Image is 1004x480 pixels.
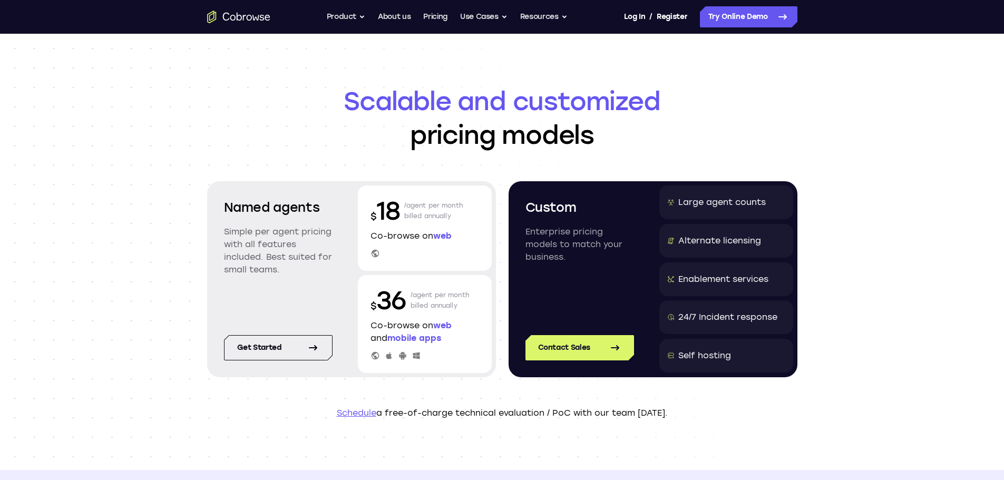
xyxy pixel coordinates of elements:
[404,194,463,228] p: /agent per month billed annually
[371,194,400,228] p: 18
[525,226,634,263] p: Enterprise pricing models to match your business.
[224,226,333,276] p: Simple per agent pricing with all features included. Best suited for small teams.
[371,300,377,312] span: $
[387,333,441,343] span: mobile apps
[433,320,452,330] span: web
[700,6,797,27] a: Try Online Demo
[207,11,270,23] a: Go to the home page
[207,84,797,152] h1: pricing models
[460,6,508,27] button: Use Cases
[657,6,687,27] a: Register
[371,283,406,317] p: 36
[224,198,333,217] h2: Named agents
[678,234,761,247] div: Alternate licensing
[327,6,366,27] button: Product
[678,349,731,362] div: Self hosting
[411,283,470,317] p: /agent per month billed annually
[649,11,652,23] span: /
[520,6,568,27] button: Resources
[624,6,645,27] a: Log In
[224,335,333,360] a: Get started
[525,335,634,360] a: Contact Sales
[678,196,766,209] div: Large agent counts
[678,273,768,286] div: Enablement services
[371,319,479,345] p: Co-browse on and
[371,230,479,242] p: Co-browse on
[433,231,452,241] span: web
[337,408,376,418] a: Schedule
[378,6,411,27] a: About us
[207,84,797,118] span: Scalable and customized
[678,311,777,324] div: 24/7 Incident response
[423,6,447,27] a: Pricing
[525,198,634,217] h2: Custom
[371,211,377,222] span: $
[207,407,797,419] p: a free-of-charge technical evaluation / PoC with our team [DATE].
